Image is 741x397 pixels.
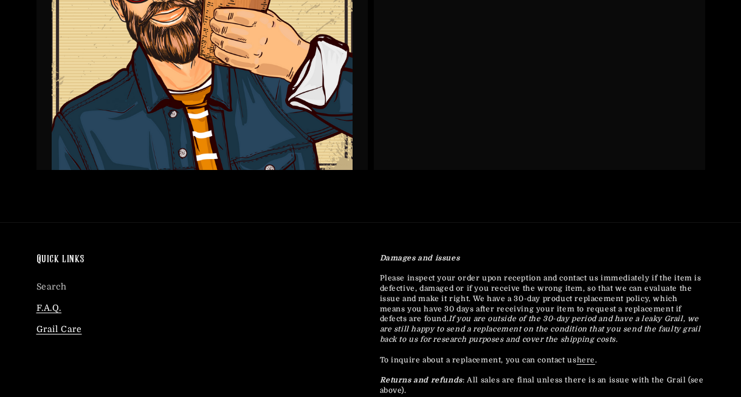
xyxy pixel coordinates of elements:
strong: Damages and issues [380,254,460,262]
em: If you are outside of the 30-day period and have a leaky Grail, we are still happy to send a repl... [380,314,701,344]
strong: Returns and refunds [380,376,463,384]
a: Search [36,279,67,297]
a: here [577,356,595,364]
h2: Quick links [36,253,362,267]
a: F.A.Q. [36,297,62,319]
a: Grail Care [36,319,82,340]
p: Please inspect your order upon reception and contact us immediately if the item is defective, dam... [380,253,705,396]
